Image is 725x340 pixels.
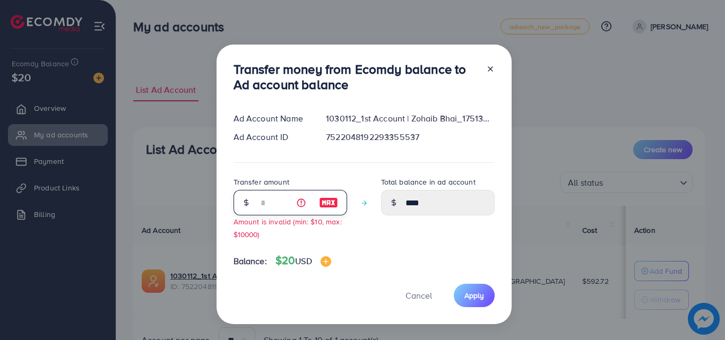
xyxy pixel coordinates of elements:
[317,131,503,143] div: 7522048192293355537
[295,255,312,267] span: USD
[225,112,318,125] div: Ad Account Name
[275,254,331,267] h4: $20
[464,290,484,301] span: Apply
[392,284,445,307] button: Cancel
[317,112,503,125] div: 1030112_1st Account | Zohaib Bhai_1751363330022
[454,284,495,307] button: Apply
[321,256,331,267] img: image
[234,255,267,267] span: Balance:
[234,177,289,187] label: Transfer amount
[234,216,342,239] small: Amount is invalid (min: $10, max: $10000)
[234,62,478,92] h3: Transfer money from Ecomdy balance to Ad account balance
[405,290,432,301] span: Cancel
[225,131,318,143] div: Ad Account ID
[381,177,476,187] label: Total balance in ad account
[319,196,338,209] img: image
